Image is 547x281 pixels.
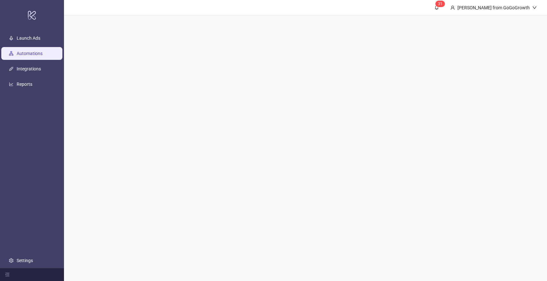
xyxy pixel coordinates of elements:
[440,2,442,6] span: 1
[17,36,40,41] a: Launch Ads
[434,5,439,10] span: bell
[532,5,537,10] span: down
[450,5,455,10] span: user
[438,2,440,6] span: 3
[455,4,532,11] div: [PERSON_NAME] from GoGoGrowth
[435,1,445,7] sup: 31
[5,272,10,277] span: menu-fold
[17,66,41,71] a: Integrations
[17,51,43,56] a: Automations
[17,82,32,87] a: Reports
[17,258,33,263] a: Settings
